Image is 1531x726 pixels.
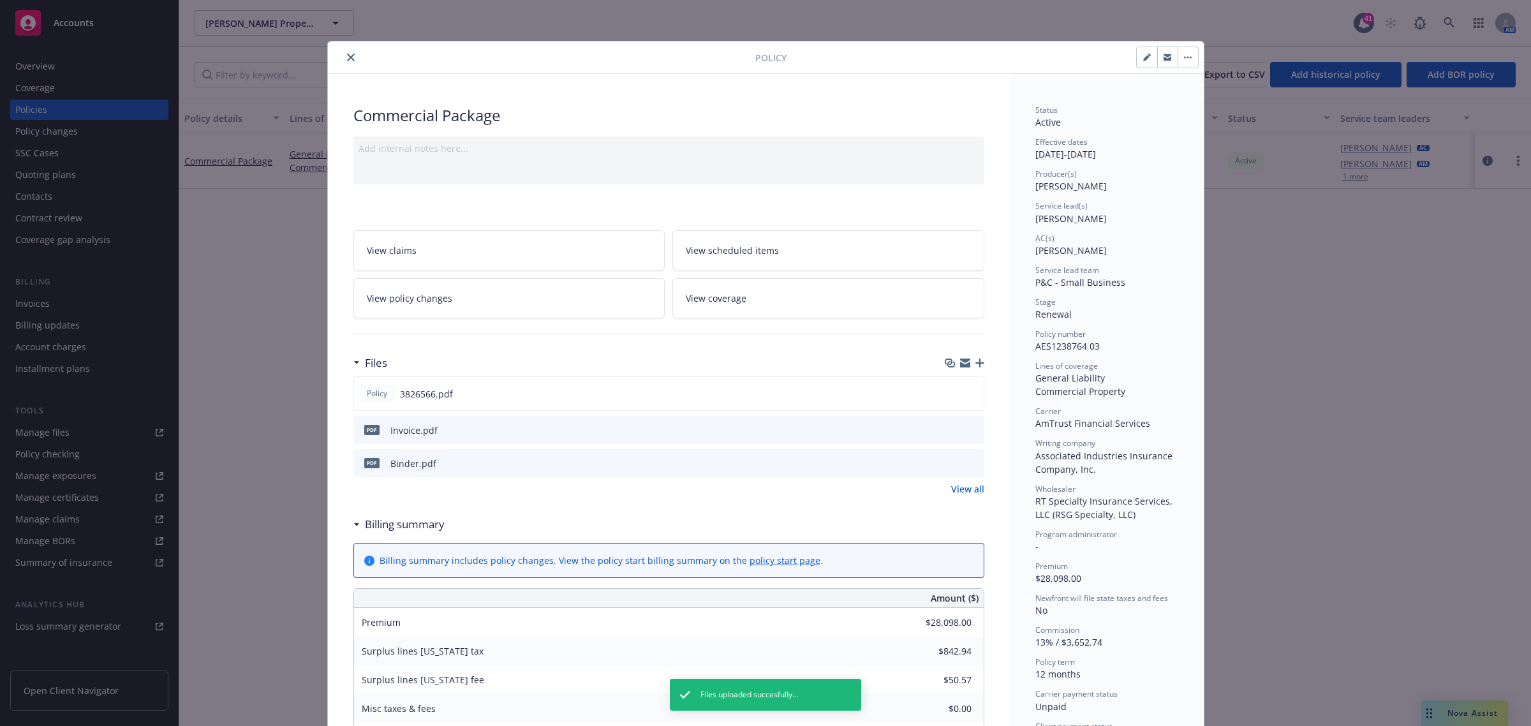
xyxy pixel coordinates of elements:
span: AmTrust Financial Services [1035,417,1150,429]
span: Carrier [1035,406,1061,417]
span: Active [1035,116,1061,128]
button: preview file [968,424,979,437]
span: Commission [1035,625,1079,635]
div: [DATE] - [DATE] [1035,137,1178,161]
span: Policy number [1035,329,1086,339]
span: [PERSON_NAME] [1035,180,1107,192]
span: Premium [362,616,401,628]
button: close [343,50,359,65]
span: Unpaid [1035,700,1067,713]
span: pdf [364,425,380,434]
a: View scheduled items [672,230,984,270]
button: download file [947,457,958,470]
input: 0.00 [896,670,979,690]
span: 12 months [1035,668,1081,680]
a: View policy changes [353,278,665,318]
input: 0.00 [896,613,979,632]
span: Effective dates [1035,137,1088,147]
span: View coverage [686,292,746,305]
span: 13% / $3,652.74 [1035,636,1102,648]
span: Surplus lines [US_STATE] tax [362,645,484,657]
input: 0.00 [896,699,979,718]
div: Binder.pdf [390,457,436,470]
button: download file [947,387,957,401]
button: preview file [968,457,979,470]
span: View scheduled items [686,244,779,257]
span: Carrier payment status [1035,688,1118,699]
button: preview file [967,387,979,401]
span: Service lead(s) [1035,200,1088,211]
h3: Files [365,355,387,371]
span: [PERSON_NAME] [1035,244,1107,256]
span: Lines of coverage [1035,360,1098,371]
span: Amount ($) [931,591,979,605]
span: Writing company [1035,438,1095,448]
span: Associated Industries Insurance Company, Inc. [1035,450,1175,475]
span: Policy term [1035,656,1075,667]
span: Wholesaler [1035,484,1076,494]
div: Commercial Package [353,105,984,126]
div: Files [353,355,387,371]
div: Billing summary [353,516,445,533]
span: RT Specialty Insurance Services, LLC (RSG Specialty, LLC) [1035,495,1175,521]
div: General Liability [1035,371,1178,385]
span: View policy changes [367,292,452,305]
span: Policy [364,388,390,399]
span: 3826566.pdf [400,387,453,401]
div: Add internal notes here... [359,142,979,155]
span: Renewal [1035,308,1072,320]
span: Misc taxes & fees [362,702,436,715]
span: [PERSON_NAME] [1035,212,1107,225]
span: AES1238764 03 [1035,340,1100,352]
span: Premium [1035,561,1068,572]
span: - [1035,540,1039,552]
span: Policy [755,51,787,64]
div: Invoice.pdf [390,424,438,437]
span: $28,098.00 [1035,572,1081,584]
span: Service lead team [1035,265,1099,276]
span: Surplus lines [US_STATE] fee [362,674,484,686]
a: View coverage [672,278,984,318]
span: Newfront will file state taxes and fees [1035,593,1168,604]
span: pdf [364,458,380,468]
span: View claims [367,244,417,257]
a: View all [951,482,984,496]
a: View claims [353,230,665,270]
h3: Billing summary [365,516,445,533]
div: Billing summary includes policy changes. View the policy start billing summary on the . [380,554,823,567]
span: AC(s) [1035,233,1054,244]
input: 0.00 [896,642,979,661]
span: P&C - Small Business [1035,276,1125,288]
div: Commercial Property [1035,385,1178,398]
span: Producer(s) [1035,168,1077,179]
span: Status [1035,105,1058,115]
span: No [1035,604,1047,616]
span: Program administrator [1035,529,1117,540]
span: Stage [1035,297,1056,307]
button: download file [947,424,958,437]
a: policy start page [750,554,820,567]
span: Files uploaded succesfully... [700,689,798,700]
